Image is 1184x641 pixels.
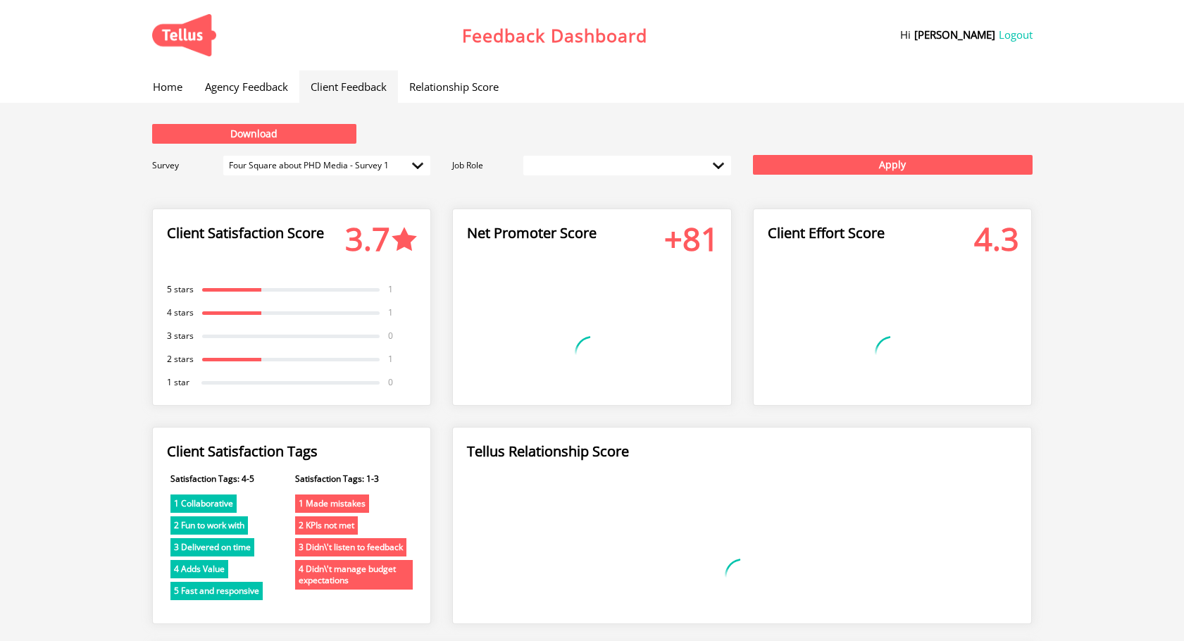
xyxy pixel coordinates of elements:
a: Client Feedback [299,70,398,103]
span: 0 [388,330,402,342]
div: 5 Fast and responsive [170,582,263,600]
div: 3 Delivered on time [170,538,254,556]
span: 4 stars [167,307,194,319]
span: 1 [388,307,402,319]
div: 3.7 [345,217,418,260]
div: Hi [753,27,1033,42]
a: Relationship Score [398,70,510,103]
div: 1 Made mistakes [295,494,369,513]
div: Net Promoter Score [467,223,717,242]
h1: Feedback Dashboard [378,23,732,47]
div: Client Effort Score [768,223,1018,242]
span: 5 stars [167,284,194,296]
div: Tellus Relationship Score [467,442,1017,461]
div: 2 Fun to work with [170,516,248,535]
div: Satisfaction Tags: 4-5 [170,472,254,485]
a: Agency Feedback [194,70,299,103]
div: Satisfaction Tags: 1-3 [295,472,379,485]
div: 3 Didn\'t listen to feedback [295,538,406,556]
span: 1 [388,354,402,366]
button: Download [152,124,356,144]
div: Client Satisfaction Score [167,223,417,242]
div: 4.3 [974,217,1019,260]
img: star-red.svg [390,226,418,254]
strong: [PERSON_NAME] [914,27,995,42]
div: 4 Didn\'t manage budget expectations [295,560,413,590]
label: Survey [152,160,223,171]
span: 2 stars [167,354,194,366]
label: Job Role [452,160,523,171]
div: 1 Collaborative [170,494,237,513]
a: Home [142,70,194,103]
div: Client Satisfaction Tags [167,442,417,461]
button: Apply [753,155,1033,175]
a: Logout [999,27,1033,42]
div: +81 [664,217,719,260]
div: 2 KPIs not met [295,516,358,535]
span: 1 star [167,377,193,389]
span: 1 [388,284,402,296]
span: 0 [388,377,402,389]
div: 4 Adds Value [170,560,228,578]
span: 3 stars [167,330,194,342]
img: logo.png [152,14,217,56]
